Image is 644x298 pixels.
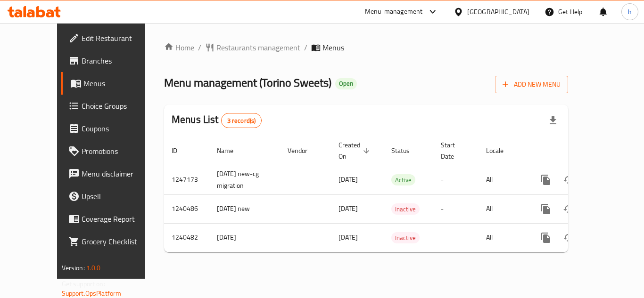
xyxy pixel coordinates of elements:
[391,233,420,243] span: Inactive
[479,165,527,194] td: All
[82,32,157,44] span: Edit Restaurant
[304,42,307,53] li: /
[61,27,165,49] a: Edit Restaurant
[322,42,344,53] span: Menus
[503,79,561,90] span: Add New Menu
[335,78,357,89] div: Open
[479,223,527,252] td: All
[479,194,527,223] td: All
[221,113,262,128] div: Total records count
[164,165,209,194] td: 1247173
[198,42,201,53] li: /
[339,202,358,215] span: [DATE]
[164,137,633,252] table: enhanced table
[335,80,357,88] span: Open
[61,140,165,162] a: Promotions
[391,174,415,185] div: Active
[205,42,300,53] a: Restaurants management
[82,55,157,66] span: Branches
[557,198,580,220] button: Change Status
[391,232,420,243] div: Inactive
[164,223,209,252] td: 1240482
[83,78,157,89] span: Menus
[535,198,557,220] button: more
[86,262,101,274] span: 1.0.0
[61,185,165,208] a: Upsell
[164,42,568,53] nav: breadcrumb
[433,165,479,194] td: -
[61,208,165,230] a: Coverage Report
[209,165,280,194] td: [DATE] new-cg migration
[62,278,105,290] span: Get support on:
[557,169,580,191] button: Change Status
[433,194,479,223] td: -
[164,194,209,223] td: 1240486
[164,42,194,53] a: Home
[486,145,516,156] span: Locale
[164,72,331,93] span: Menu management ( Torino Sweets )
[535,226,557,249] button: more
[82,100,157,112] span: Choice Groups
[82,168,157,179] span: Menu disclaimer
[365,6,423,17] div: Menu-management
[61,230,165,253] a: Grocery Checklist
[82,236,157,247] span: Grocery Checklist
[557,226,580,249] button: Change Status
[82,145,157,157] span: Promotions
[62,262,85,274] span: Version:
[216,42,300,53] span: Restaurants management
[61,49,165,72] a: Branches
[628,7,632,17] span: h
[441,139,467,162] span: Start Date
[339,173,358,185] span: [DATE]
[82,213,157,225] span: Coverage Report
[467,7,529,17] div: [GEOGRAPHIC_DATA]
[495,76,568,93] button: Add New Menu
[288,145,320,156] span: Vendor
[61,95,165,117] a: Choice Groups
[82,191,157,202] span: Upsell
[391,175,415,185] span: Active
[391,145,422,156] span: Status
[535,169,557,191] button: more
[527,137,633,165] th: Actions
[339,231,358,243] span: [DATE]
[82,123,157,134] span: Coupons
[217,145,246,156] span: Name
[172,145,190,156] span: ID
[209,194,280,223] td: [DATE] new
[433,223,479,252] td: -
[339,139,372,162] span: Created On
[172,113,262,128] h2: Menus List
[222,116,262,125] span: 3 record(s)
[61,162,165,185] a: Menu disclaimer
[61,72,165,95] a: Menus
[391,204,420,215] span: Inactive
[61,117,165,140] a: Coupons
[209,223,280,252] td: [DATE]
[542,109,564,132] div: Export file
